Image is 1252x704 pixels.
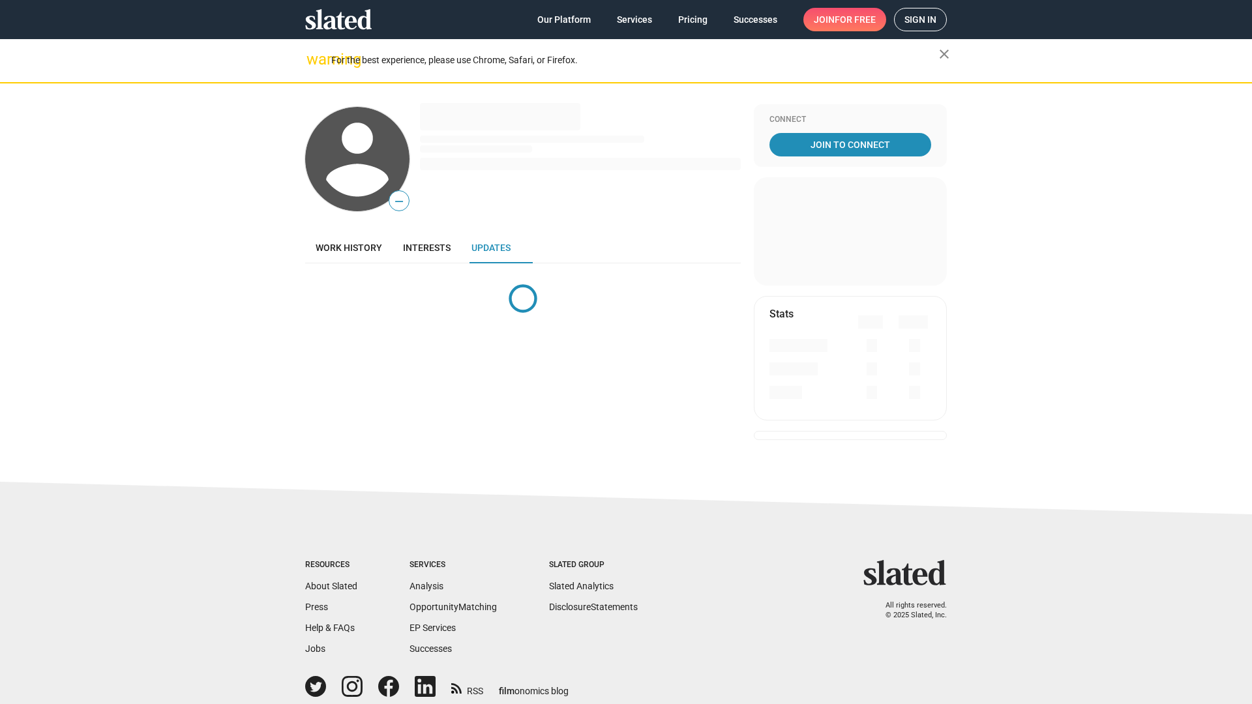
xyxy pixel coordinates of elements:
a: EP Services [410,623,456,633]
mat-icon: warning [306,51,322,67]
div: Slated Group [549,560,638,570]
a: Press [305,602,328,612]
a: Pricing [668,8,718,31]
div: For the best experience, please use Chrome, Safari, or Firefox. [331,51,939,69]
a: Work history [305,232,393,263]
a: OpportunityMatching [410,602,497,612]
p: All rights reserved. © 2025 Slated, Inc. [872,601,947,620]
a: Help & FAQs [305,623,355,633]
mat-icon: close [936,46,952,62]
a: Successes [723,8,788,31]
a: Sign in [894,8,947,31]
a: About Slated [305,581,357,591]
span: Sign in [904,8,936,31]
mat-card-title: Stats [769,307,794,321]
a: Slated Analytics [549,581,614,591]
span: Work history [316,242,382,253]
span: Our Platform [537,8,591,31]
span: film [499,686,514,696]
span: Interests [403,242,451,253]
a: DisclosureStatements [549,602,638,612]
span: for free [835,8,876,31]
div: Resources [305,560,357,570]
a: filmonomics blog [499,675,569,697]
a: RSS [451,677,483,697]
a: Join To Connect [769,133,931,156]
span: Pricing [678,8,708,31]
a: Analysis [410,581,443,591]
span: Join [814,8,876,31]
span: — [389,193,409,210]
div: Connect [769,115,931,125]
a: Our Platform [527,8,601,31]
span: Services [617,8,652,31]
span: Successes [734,8,777,31]
a: Jobs [305,643,325,654]
a: Updates [461,232,521,263]
a: Interests [393,232,461,263]
div: Services [410,560,497,570]
span: Updates [471,242,511,253]
a: Joinfor free [803,8,886,31]
span: Join To Connect [772,133,929,156]
a: Successes [410,643,452,654]
a: Services [606,8,663,31]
